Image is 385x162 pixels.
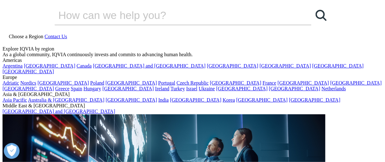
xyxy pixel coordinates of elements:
[3,109,115,114] a: [GEOGRAPHIC_DATA] and [GEOGRAPHIC_DATA]
[155,86,169,91] a: Ireland
[90,80,104,86] a: Poland
[316,10,327,21] svg: Search
[24,63,75,69] a: [GEOGRAPHIC_DATA]
[3,80,19,86] a: Adriatic
[20,80,36,86] a: Nordics
[171,86,185,91] a: Turkey
[3,52,382,57] div: As a global community, IQVIA continuously invests and commits to advancing human health.
[278,80,329,86] a: [GEOGRAPHIC_DATA]
[3,103,382,109] div: Middle East & [GEOGRAPHIC_DATA]
[3,75,382,80] div: Europe
[322,86,346,91] a: Netherlands
[3,46,382,52] div: Explore IQVIA by region
[289,97,341,103] a: [GEOGRAPHIC_DATA]
[3,97,27,103] a: Asia Pacific
[106,97,157,103] a: [GEOGRAPHIC_DATA]
[77,63,92,69] a: Canada
[170,97,221,103] a: [GEOGRAPHIC_DATA]
[9,34,43,39] span: Choose a Region
[158,97,169,103] a: India
[210,80,261,86] a: [GEOGRAPHIC_DATA]
[199,86,215,91] a: Ukraine
[3,57,382,63] div: Americas
[28,97,104,103] a: Australia & [GEOGRAPHIC_DATA]
[4,143,20,159] button: Open Preferences
[186,86,198,91] a: Israel
[84,86,101,91] a: Hungary
[312,6,330,25] a: Search
[55,6,294,25] input: Search
[312,63,364,69] a: [GEOGRAPHIC_DATA]
[3,92,382,97] div: Asia & [GEOGRAPHIC_DATA]
[207,63,258,69] a: [GEOGRAPHIC_DATA]
[236,97,288,103] a: [GEOGRAPHIC_DATA]
[330,80,382,86] a: [GEOGRAPHIC_DATA]
[106,80,157,86] a: [GEOGRAPHIC_DATA]
[93,63,206,69] a: [GEOGRAPHIC_DATA] and [GEOGRAPHIC_DATA]
[3,86,54,91] a: [GEOGRAPHIC_DATA]
[44,34,67,39] a: Contact Us
[223,97,235,103] a: Korea
[55,86,69,91] a: Greece
[3,69,54,74] a: [GEOGRAPHIC_DATA]
[269,86,320,91] a: [GEOGRAPHIC_DATA]
[3,63,23,69] a: Argentina
[260,63,311,69] a: [GEOGRAPHIC_DATA]
[158,80,175,86] a: Portugal
[71,86,82,91] a: Spain
[177,80,209,86] a: Czech Republic
[38,80,89,86] a: [GEOGRAPHIC_DATA]
[102,86,154,91] a: [GEOGRAPHIC_DATA]
[216,86,268,91] a: [GEOGRAPHIC_DATA]
[263,80,277,86] a: France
